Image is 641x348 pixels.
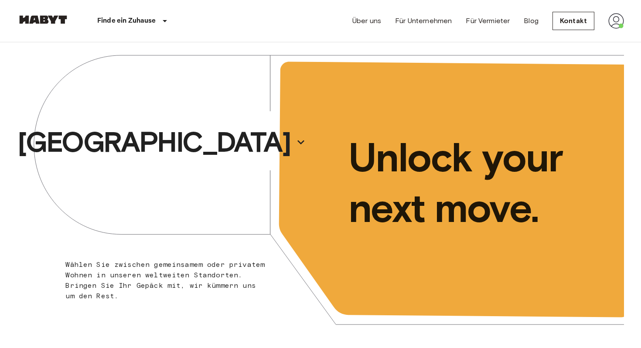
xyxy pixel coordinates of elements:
[466,16,510,26] a: Für Vermieter
[17,15,69,24] img: Habyt
[352,16,381,26] a: Über uns
[395,16,452,26] a: Für Unternehmen
[97,16,156,26] p: Finde ein Zuhause
[14,122,310,162] button: [GEOGRAPHIC_DATA]
[65,259,266,301] p: Wählen Sie zwischen gemeinsamem oder privatem Wohnen in unseren weltweiten Standorten. Bringen Si...
[552,12,594,30] a: Kontakt
[608,13,624,29] img: avatar
[348,132,610,233] p: Unlock your next move.
[524,16,539,26] a: Blog
[17,125,290,160] p: [GEOGRAPHIC_DATA]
